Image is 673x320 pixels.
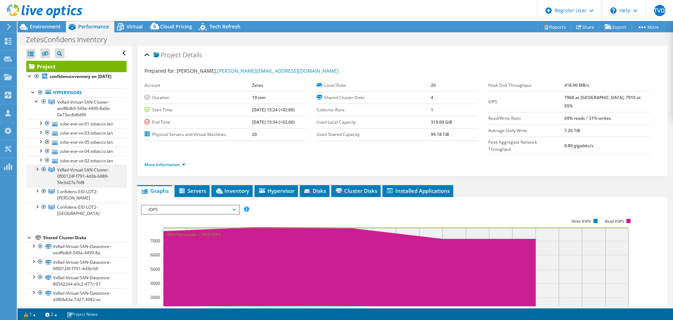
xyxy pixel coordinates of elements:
label: Account [144,82,252,89]
label: Used Shared Capacity [317,131,431,138]
a: More [632,21,664,32]
label: End Time [144,119,252,126]
a: VxRail-Virtual-SAN-Datastore-86542244-e0c2-477c-97 [26,273,127,288]
b: 20 [252,131,257,137]
label: Collector Runs [317,106,431,113]
a: Confidens-EID-LOT2-Ruisbroek [26,203,127,218]
b: 20 [431,82,436,88]
label: Local Disks [317,82,431,89]
span: Installed Applications [386,187,450,194]
span: Servers [178,187,206,194]
b: 418.90 MB/s [564,82,589,88]
span: Hypervisor [258,187,294,194]
a: zsbe-eve-vx-05.tobacco.lan [26,138,127,147]
b: [DATE] 15:24 (+02:00) [252,107,295,113]
a: Confidens-EID-LOT2-Evere [26,187,127,202]
label: Peak Disk Throughput [488,82,564,89]
a: confidensinventory on [DATE] [26,72,127,81]
text: 5000 [150,266,160,272]
text: 4000 [150,280,160,286]
a: VxRail-Virtual-SAN-Cluster-eedf6db9-549a-4499-8a0a-0a73ac8d6d99 [26,97,127,119]
a: Reports [538,21,571,32]
b: 69% reads / 31% writes [564,115,611,121]
label: IOPS [488,98,564,105]
text: 3000 [150,294,160,300]
label: Peak Aggregate Network Throughput [488,139,564,153]
span: Environment [30,23,61,30]
a: Export [599,21,632,32]
b: 1 [431,107,433,113]
a: VxRail-Virtual-SAN-Datastore-a980b43a-7d27-4982-ac [26,288,127,304]
b: 7968 at [GEOGRAPHIC_DATA], 7910 at 95% [564,94,641,109]
a: [PERSON_NAME][EMAIL_ADDRESS][DOMAIN_NAME] [217,67,339,74]
b: confidensinventory on [DATE] [50,73,111,79]
b: [DATE] 15:34 (+02:00) [252,119,295,125]
label: Start Time [144,106,252,113]
text: 6000 [150,252,160,258]
span: Inventory [215,187,249,194]
label: Prepared for: [144,67,176,74]
a: zsbe-eve-vx-02.tobacco.lan [26,156,127,165]
b: 7.26 TiB [564,128,580,133]
b: 4 [431,94,433,100]
label: Physical Servers and Virtual Machines [144,131,252,138]
a: Project [26,61,127,72]
span: Details [183,51,202,59]
text: Read IOPS [605,219,624,224]
span: VxRail-Virtual-SAN-Cluster-eedf6db9-549a-4499-8a0a-0a73ac8d6d99 [57,99,111,118]
span: Confidens-EID-LOT2-[GEOGRAPHIC_DATA] [57,204,100,216]
a: More Information [144,162,185,168]
span: Graphs [141,187,169,194]
span: IOPS [145,205,235,214]
a: Share [571,21,600,32]
a: zsbe-eve-vx-04.tobacco.lan [26,147,127,156]
text: 95th Percentile = 7910 IOPS [167,231,221,237]
span: Project [154,52,181,59]
a: zsbe-eve-vx-01.tobacco.lan [26,119,127,128]
label: Average Daily Write [488,127,564,134]
span: Virtual [127,23,143,30]
a: VxRail-Virtual-SAN-Datastore-eedf6db9-549a-4499-8a [26,242,127,257]
a: VxRail-Virtual-SAN-Cluster-0f00124f-f791-4d3b-b989-5fe3d27e7bf8 [26,165,127,187]
span: Confidens-EID-LOT2-[PERSON_NAME] [57,189,98,201]
div: Shared Cluster Disks [43,234,127,242]
b: 319.00 GiB [431,119,452,125]
label: Shared Cluster Disks [317,94,431,101]
span: Cloud Pricing [160,23,192,30]
b: Zetes [252,82,263,88]
b: 10 min [252,94,266,100]
text: Write IOPS [571,219,591,224]
h1: ZetesConfidens Inventory [23,36,118,44]
span: Disks [303,187,326,194]
span: VxRail-Virtual-SAN-Cluster-0f00124f-f791-4d3b-b989-5fe3d27e7bf8 [57,167,109,185]
a: Project Notes [62,310,103,319]
span: Tech Refresh [210,23,240,30]
text: 7000 [150,238,160,244]
span: Performance [78,23,109,30]
b: 99.18 TiB [431,131,449,137]
b: 6.80 gigabits/s [564,143,593,149]
a: Hypervisors [26,88,127,97]
label: Duration [144,94,252,101]
a: zsbe-eve-vx-03.tobacco.lan [26,128,127,137]
a: 1 [19,310,41,319]
span: TVD [654,5,665,16]
label: Used Local Capacity [317,119,431,126]
label: Read/Write Ratio [488,115,564,122]
a: 2 [40,310,62,319]
a: VxRail-Virtual-SAN-Datastore-0f00124f-f791-4d3b-b9 [26,257,127,273]
span: [PERSON_NAME], [177,67,339,74]
span: Cluster Disks [335,187,377,194]
svg: \n [610,7,617,14]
